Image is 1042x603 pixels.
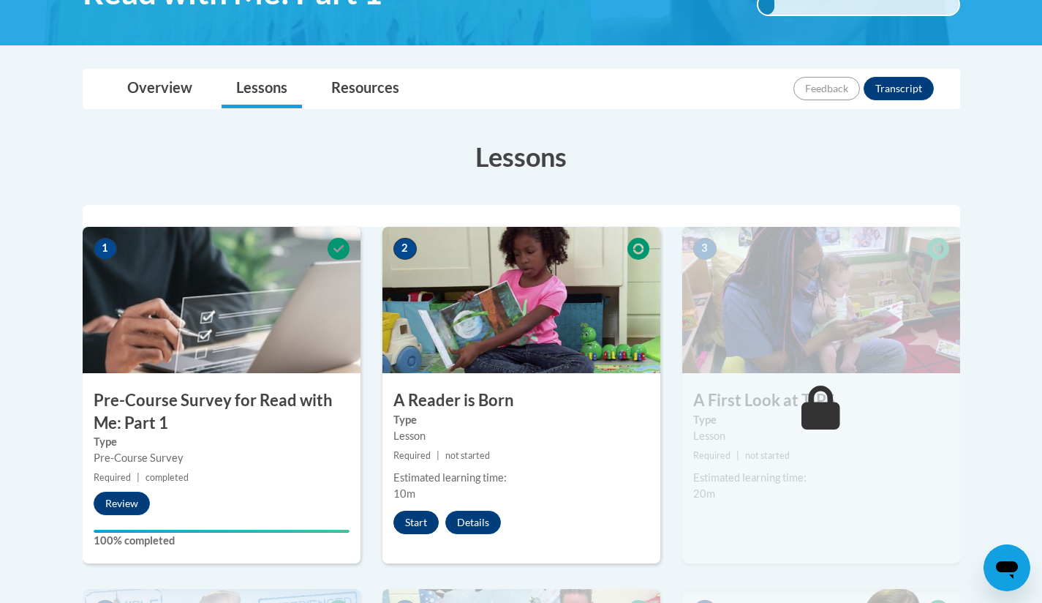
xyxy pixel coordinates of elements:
[94,533,350,549] label: 100% completed
[736,450,739,461] span: |
[393,428,649,444] div: Lesson
[382,227,660,373] img: Course Image
[94,450,350,466] div: Pre-Course Survey
[113,70,207,108] a: Overview
[693,470,949,486] div: Estimated learning time:
[94,530,350,533] div: Your progress
[83,227,360,373] img: Course Image
[393,412,649,428] label: Type
[793,77,860,100] button: Feedback
[693,238,717,260] span: 3
[693,428,949,444] div: Lesson
[693,450,730,461] span: Required
[445,450,490,461] span: not started
[445,511,501,534] button: Details
[83,138,960,175] h3: Lessons
[393,238,417,260] span: 2
[682,389,960,412] h3: A First Look at TIPS
[984,544,1030,591] iframe: Button to launch messaging window
[393,450,431,461] span: Required
[682,227,960,373] img: Course Image
[94,434,350,450] label: Type
[437,450,439,461] span: |
[94,492,150,515] button: Review
[317,70,414,108] a: Resources
[222,70,302,108] a: Lessons
[393,487,415,500] span: 10m
[382,389,660,412] h3: A Reader is Born
[146,472,189,483] span: completed
[83,389,360,435] h3: Pre-Course Survey for Read with Me: Part 1
[693,412,949,428] label: Type
[864,77,934,100] button: Transcript
[393,470,649,486] div: Estimated learning time:
[393,511,439,534] button: Start
[137,472,140,483] span: |
[94,238,117,260] span: 1
[94,472,131,483] span: Required
[745,450,790,461] span: not started
[693,487,715,500] span: 20m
